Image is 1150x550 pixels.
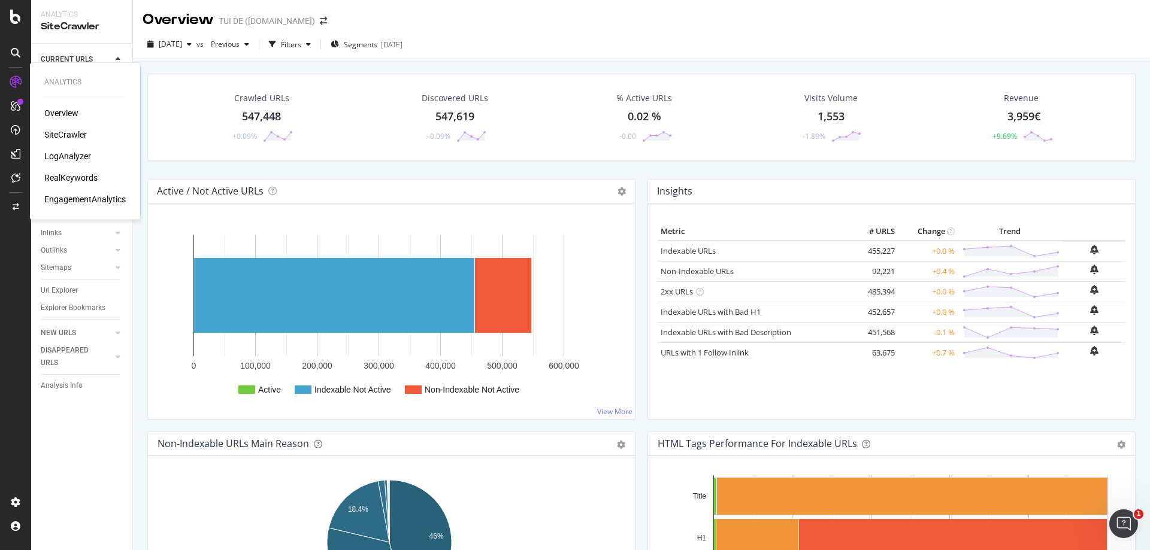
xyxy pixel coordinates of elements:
div: HTML Tags Performance for Indexable URLs [658,437,857,449]
div: 547,448 [242,109,281,124]
div: Analytics [41,10,123,20]
div: -1.89% [803,131,825,141]
div: Non-Indexable URLs Main Reason [158,437,309,449]
div: +0.09% [232,131,257,141]
div: bell-plus [1090,265,1098,274]
td: 452,657 [850,302,898,322]
a: EngagementAnalytics [44,193,126,205]
text: Title [693,492,707,500]
div: Overview [143,10,214,30]
text: Indexable Not Active [314,385,391,394]
td: +0.0 % [898,302,958,322]
a: Non-Indexable URLs [661,266,734,276]
a: LogAnalyzer [44,150,91,162]
div: 1,553 [818,109,845,124]
a: Explorer Bookmarks [41,302,124,314]
div: gear [1117,440,1125,449]
button: [DATE] [143,35,196,54]
button: Segments[DATE] [326,35,407,54]
td: 92,221 [850,261,898,281]
div: Analytics [44,77,126,87]
iframe: Intercom live chat [1109,509,1138,538]
td: +0.0 % [898,281,958,302]
span: Revenue [1004,92,1039,104]
text: 18.4% [348,505,368,513]
div: Url Explorer [41,284,78,297]
a: Sitemaps [41,262,112,274]
div: Explorer Bookmarks [41,302,105,314]
div: SiteCrawler [41,20,123,34]
div: TUI DE ([DOMAIN_NAME]) [219,15,315,27]
a: Analysis Info [41,379,124,392]
span: Previous [206,39,240,49]
div: Filters [281,39,301,50]
td: 451,568 [850,322,898,342]
text: 100,000 [240,361,271,370]
span: 3,959€ [1007,109,1040,123]
h4: Insights [657,183,692,199]
a: Inlinks [41,227,112,239]
th: # URLS [850,223,898,241]
div: bell-plus [1090,305,1098,315]
div: Crawled URLs [234,92,289,104]
text: Non-Indexable Not Active [425,385,519,394]
td: 455,227 [850,241,898,262]
button: Previous [206,35,254,54]
i: Options [618,187,626,196]
th: Trend [958,223,1063,241]
a: Outlinks [41,244,112,257]
div: bell-plus [1090,285,1098,294]
div: bell-plus [1090,346,1098,355]
div: +0.09% [426,131,450,141]
div: +9.69% [992,131,1017,141]
td: +0.4 % [898,261,958,281]
text: 600,000 [549,361,579,370]
a: Indexable URLs with Bad H1 [661,306,761,317]
a: 2xx URLs [661,286,693,297]
div: Analysis Info [41,379,83,392]
th: Change [898,223,958,241]
td: +0.7 % [898,342,958,363]
a: CURRENT URLS [41,53,112,66]
div: NEW URLS [41,327,76,339]
div: % Active URLs [616,92,672,104]
a: URLs with 1 Follow Inlink [661,347,749,358]
div: bell-plus [1090,245,1098,254]
text: 300,000 [364,361,394,370]
div: Discovered URLs [422,92,488,104]
div: Visits Volume [804,92,858,104]
text: Active [258,385,281,394]
div: 0.02 % [628,109,661,124]
text: 0 [192,361,196,370]
td: +0.0 % [898,241,958,262]
td: 485,394 [850,281,898,302]
div: 547,619 [435,109,474,124]
span: 1 [1134,509,1143,519]
span: Segments [344,39,377,50]
div: Outlinks [41,244,67,257]
div: [DATE] [381,39,402,50]
span: 2025 Sep. 10th [159,39,182,49]
div: gear [617,440,625,449]
a: NEW URLS [41,327,112,339]
a: View More [597,406,632,417]
th: Metric [658,223,850,241]
div: bell-plus [1090,326,1098,335]
a: SiteCrawler [44,129,87,141]
svg: A chart. [158,223,621,409]
div: Inlinks [41,227,62,239]
a: Indexable URLs [661,245,716,256]
div: -0.00 [619,131,636,141]
a: RealKeywords [44,172,98,184]
a: Overview [44,107,78,119]
a: Url Explorer [41,284,124,297]
text: 400,000 [425,361,456,370]
a: Indexable URLs with Bad Description [661,327,791,338]
div: arrow-right-arrow-left [320,17,327,25]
